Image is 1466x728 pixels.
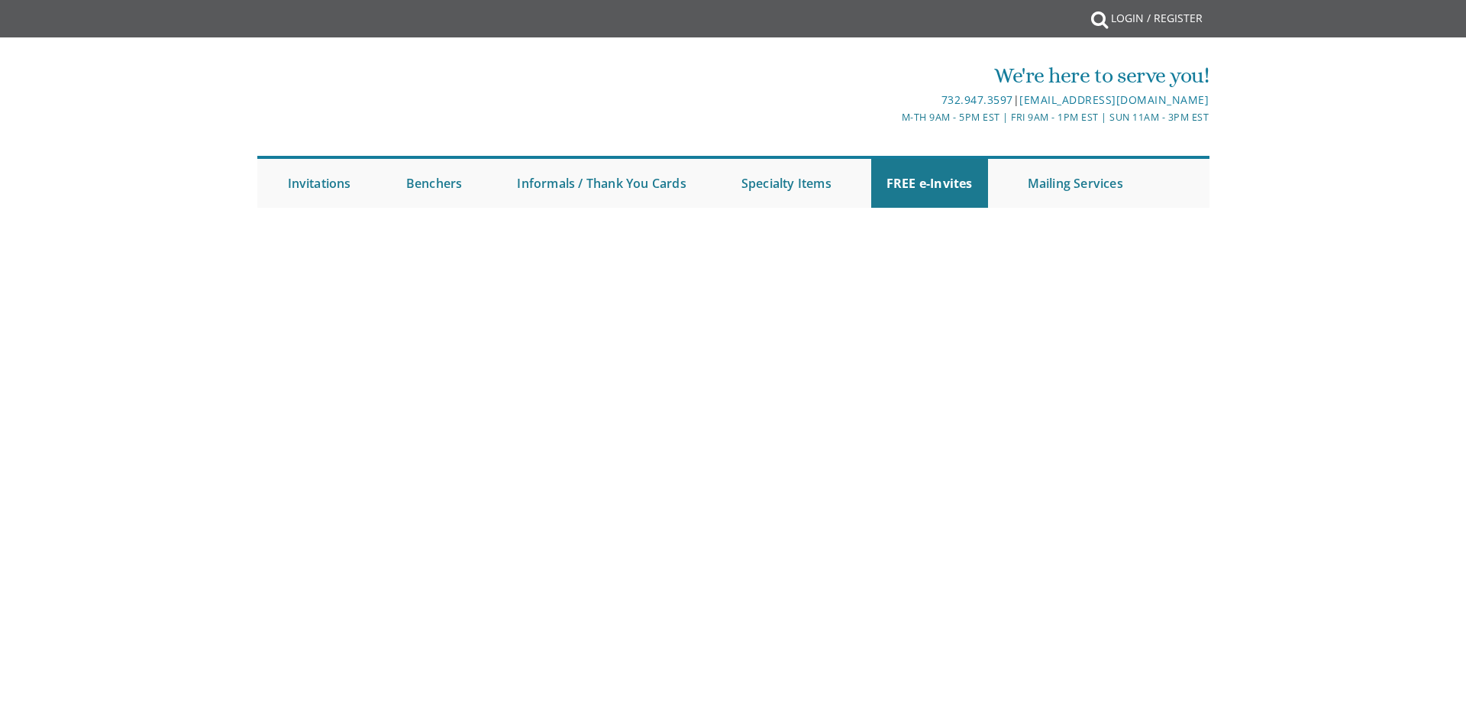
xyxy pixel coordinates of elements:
a: FREE e-Invites [871,159,988,208]
a: Invitations [273,159,366,208]
a: Mailing Services [1012,159,1138,208]
a: Benchers [391,159,478,208]
a: Specialty Items [726,159,847,208]
a: [EMAIL_ADDRESS][DOMAIN_NAME] [1019,92,1209,107]
div: | [575,91,1209,109]
div: We're here to serve you! [575,60,1209,91]
div: M-Th 9am - 5pm EST | Fri 9am - 1pm EST | Sun 11am - 3pm EST [575,109,1209,125]
a: 732.947.3597 [941,92,1013,107]
a: Informals / Thank You Cards [502,159,701,208]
